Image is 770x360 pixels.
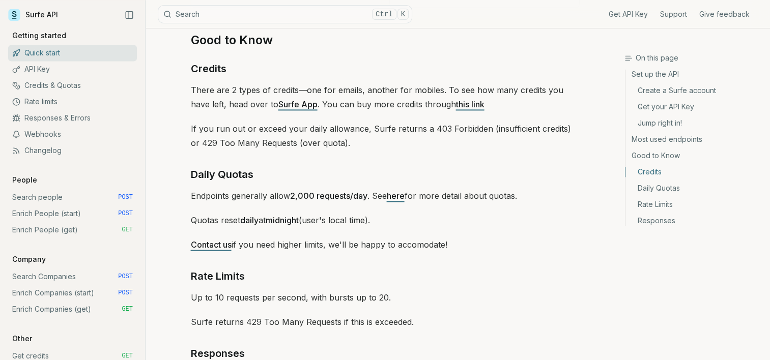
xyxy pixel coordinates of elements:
a: Daily Quotas [191,166,253,183]
a: Responses & Errors [8,110,137,126]
span: GET [122,305,133,313]
a: Enrich Companies (start) POST [8,285,137,301]
span: GET [122,352,133,360]
a: Responses [625,213,762,226]
a: Credits [191,61,226,77]
a: Create a Surfe account [625,82,762,99]
strong: midnight [266,215,299,225]
a: Support [660,9,687,19]
a: Surfe API [8,7,58,22]
a: Daily Quotas [625,180,762,196]
a: this link [456,99,484,109]
a: Quick start [8,45,137,61]
a: Search Companies POST [8,268,137,285]
kbd: Ctrl [372,9,396,20]
strong: 2,000 requests/day [290,191,367,201]
span: GET [122,226,133,234]
kbd: K [397,9,409,20]
a: Credits [625,164,762,180]
a: Search people POST [8,189,137,205]
a: Rate Limits [625,196,762,213]
p: if you need higher limits, we'll be happy to accomodate! [191,237,580,252]
p: Up to 10 requests per second, with bursts up to 20. [191,290,580,305]
a: Webhooks [8,126,137,142]
p: Other [8,334,36,344]
a: Surfe App [278,99,318,109]
a: Set up the API [625,69,762,82]
a: Enrich People (get) GET [8,222,137,238]
p: People [8,175,41,185]
h3: On this page [624,53,762,63]
a: Rate Limits [191,268,245,284]
span: POST [118,273,133,281]
a: Good to Know [191,32,273,48]
p: Getting started [8,31,70,41]
a: Enrich People (start) POST [8,205,137,222]
a: Good to Know [625,147,762,164]
a: Credits & Quotas [8,77,137,94]
span: POST [118,193,133,201]
a: Get your API Key [625,99,762,115]
a: Give feedback [699,9,750,19]
p: Company [8,254,50,264]
p: If you run out or exceed your daily allowance, Surfe returns a 403 Forbidden (insufficient credit... [191,122,580,150]
p: Quotas reset at (user's local time). [191,213,580,227]
span: POST [118,289,133,297]
a: Enrich Companies (get) GET [8,301,137,317]
button: Collapse Sidebar [122,7,137,22]
p: Surfe returns 429 Too Many Requests if this is exceeded. [191,315,580,329]
button: SearchCtrlK [158,5,412,23]
a: Contact us [191,239,232,250]
a: Most used endpoints [625,131,762,147]
span: POST [118,209,133,218]
p: Endpoints generally allow . See for more detail about quotas. [191,189,580,203]
a: Changelog [8,142,137,159]
a: Rate limits [8,94,137,110]
a: API Key [8,61,137,77]
a: Jump right in! [625,115,762,131]
strong: daily [240,215,259,225]
a: Get API Key [609,9,648,19]
p: There are 2 types of credits—one for emails, another for mobiles. To see how many credits you hav... [191,83,580,111]
a: here [387,191,405,201]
